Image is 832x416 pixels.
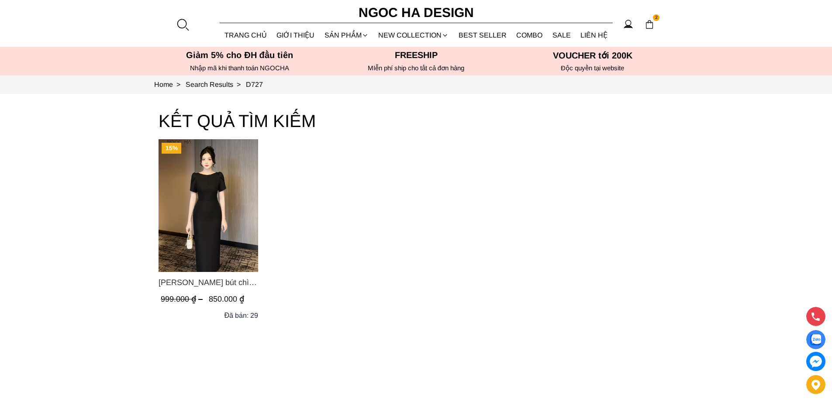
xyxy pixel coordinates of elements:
[810,334,821,345] img: Display image
[159,139,258,272] img: Alice Dress_Đầm bút chì ,tay nụ hồng ,bồng đầu tay màu đen D727
[395,50,438,60] font: Freeship
[220,24,272,47] a: TRANG CHỦ
[159,139,258,272] a: Product image - Alice Dress_Đầm bút chì ,tay nụ hồng ,bồng đầu tay màu đen D727
[507,64,678,72] h6: Độc quyền tại website
[373,24,454,47] a: NEW COLLECTION
[233,81,244,88] span: >
[209,295,244,303] span: 850.000 ₫
[645,20,654,29] img: img-CART-ICON-ksit0nf1
[272,24,320,47] a: GIỚI THIỆU
[576,24,613,47] a: LIÊN HỆ
[190,64,289,72] font: Nhập mã khi thanh toán NGOCHA
[161,295,205,303] span: 999.000 ₫
[159,276,258,289] span: [PERSON_NAME] bút chì ,tay nụ hồng ,bồng đầu tay màu đen D727
[186,81,246,88] a: Link to Search Results
[320,24,374,47] div: SẢN PHẨM
[653,14,660,21] span: 2
[331,64,502,72] h6: MIễn phí ship cho tất cả đơn hàng
[173,81,184,88] span: >
[511,24,548,47] a: Combo
[246,81,263,88] a: Link to D727
[224,310,258,321] div: Đã bán: 29
[454,24,512,47] a: BEST SELLER
[806,352,825,371] a: messenger
[806,330,825,349] a: Display image
[186,50,293,60] font: Giảm 5% cho ĐH đầu tiên
[159,276,258,289] a: Link to Alice Dress_Đầm bút chì ,tay nụ hồng ,bồng đầu tay màu đen D727
[351,2,482,23] a: Ngoc Ha Design
[154,81,186,88] a: Link to Home
[159,107,674,135] h3: KẾT QUẢ TÌM KIẾM
[548,24,576,47] a: SALE
[507,50,678,61] h5: VOUCHER tới 200K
